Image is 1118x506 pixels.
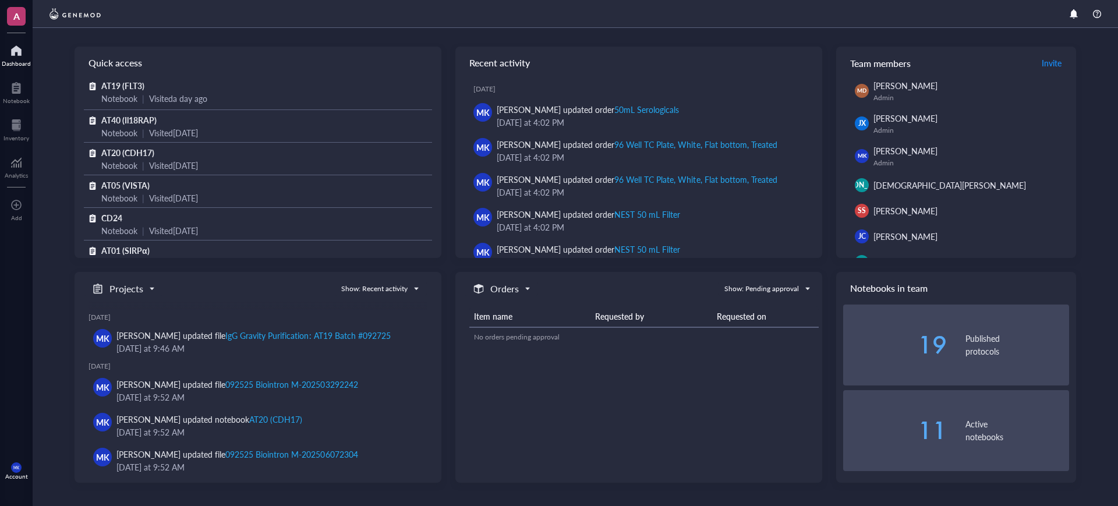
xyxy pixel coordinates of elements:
[1042,57,1062,69] span: Invite
[3,97,30,104] div: Notebook
[873,80,937,91] span: [PERSON_NAME]
[724,284,799,294] div: Show: Pending approval
[2,60,31,67] div: Dashboard
[857,257,866,267] span: JW
[465,203,813,238] a: MK[PERSON_NAME] updated orderNEST 50 mL Filter[DATE] at 4:02 PM
[497,116,804,129] div: [DATE] at 4:02 PM
[476,106,490,119] span: MK
[497,103,679,116] div: [PERSON_NAME] updated order
[858,118,866,129] span: JX
[843,333,947,356] div: 19
[497,221,804,233] div: [DATE] at 4:02 PM
[109,282,143,296] h5: Projects
[101,245,150,256] span: AT01 (SIRPα)
[465,238,813,273] a: MK[PERSON_NAME] updated orderNEST 50 mL Filter[DATE] at 4:02 PM
[858,206,866,216] span: SS
[476,176,490,189] span: MK
[341,284,408,294] div: Show: Recent activity
[873,93,1064,102] div: Admin
[474,332,814,342] div: No orders pending approval
[873,145,937,157] span: [PERSON_NAME]
[96,416,109,429] span: MK
[89,324,427,359] a: MK[PERSON_NAME] updated fileIgG Gravity Purification: AT19 Batch #092725[DATE] at 9:46 AM
[497,173,777,186] div: [PERSON_NAME] updated order
[836,47,1076,79] div: Team members
[857,87,866,95] span: MD
[873,179,1026,191] span: [DEMOGRAPHIC_DATA][PERSON_NAME]
[142,192,144,204] div: |
[116,378,358,391] div: [PERSON_NAME] updated file
[490,282,519,296] h5: Orders
[116,426,418,438] div: [DATE] at 9:52 AM
[13,465,19,470] span: MK
[101,126,137,139] div: Notebook
[836,272,1076,305] div: Notebooks in team
[47,7,104,21] img: genemod-logo
[965,332,1069,358] div: Published protocols
[5,153,28,179] a: Analytics
[857,152,866,160] span: MK
[116,448,358,461] div: [PERSON_NAME] updated file
[116,391,418,404] div: [DATE] at 9:52 AM
[465,98,813,133] a: MK[PERSON_NAME] updated order50mL Serologicals[DATE] at 4:02 PM
[590,306,712,327] th: Requested by
[3,135,29,141] div: Inventory
[469,306,590,327] th: Item name
[142,159,144,172] div: |
[476,141,490,154] span: MK
[101,114,157,126] span: AT40 (Il18RAP)
[149,224,198,237] div: Visited [DATE]
[149,92,207,105] div: Visited a day ago
[89,443,427,478] a: MK[PERSON_NAME] updated file092525 Biointron M-202506072304[DATE] at 9:52 AM
[75,47,441,79] div: Quick access
[13,9,20,23] span: A
[225,448,358,460] div: 092525 Biointron M-202506072304
[96,451,109,463] span: MK
[5,473,28,480] div: Account
[89,313,427,322] div: [DATE]
[455,47,822,79] div: Recent activity
[873,231,937,242] span: [PERSON_NAME]
[614,174,777,185] div: 96 Well TC Plate, White, Flat bottom, Treated
[5,172,28,179] div: Analytics
[873,112,937,124] span: [PERSON_NAME]
[101,80,144,91] span: AT19 (FLT3)
[101,192,137,204] div: Notebook
[843,419,947,442] div: 11
[249,413,302,425] div: AT20 (CDH17)
[116,329,391,342] div: [PERSON_NAME] updated file
[476,211,490,224] span: MK
[1041,54,1062,72] button: Invite
[89,408,427,443] a: MK[PERSON_NAME] updated notebookAT20 (CDH17)[DATE] at 9:52 AM
[465,168,813,203] a: MK[PERSON_NAME] updated order96 Well TC Plate, White, Flat bottom, Treated[DATE] at 4:02 PM
[89,362,427,371] div: [DATE]
[149,126,198,139] div: Visited [DATE]
[225,330,390,341] div: IgG Gravity Purification: AT19 Batch #092725
[2,41,31,67] a: Dashboard
[834,180,890,190] span: [PERSON_NAME]
[149,159,198,172] div: Visited [DATE]
[142,92,144,105] div: |
[873,256,937,268] span: [PERSON_NAME]
[116,413,302,426] div: [PERSON_NAME] updated notebook
[101,92,137,105] div: Notebook
[101,179,150,191] span: AT05 (VISTA)
[965,417,1069,443] div: Active notebooks
[614,139,777,150] div: 96 Well TC Plate, White, Flat bottom, Treated
[89,373,427,408] a: MK[PERSON_NAME] updated file092525 Biointron M-202503292242[DATE] at 9:52 AM
[473,84,813,94] div: [DATE]
[96,381,109,394] span: MK
[497,186,804,199] div: [DATE] at 4:02 PM
[11,214,22,221] div: Add
[873,126,1064,135] div: Admin
[3,79,30,104] a: Notebook
[497,208,680,221] div: [PERSON_NAME] updated order
[465,133,813,168] a: MK[PERSON_NAME] updated order96 Well TC Plate, White, Flat bottom, Treated[DATE] at 4:02 PM
[101,224,137,237] div: Notebook
[614,104,679,115] div: 50mL Serologicals
[858,231,866,242] span: JC
[101,212,122,224] span: CD24
[149,192,198,204] div: Visited [DATE]
[3,116,29,141] a: Inventory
